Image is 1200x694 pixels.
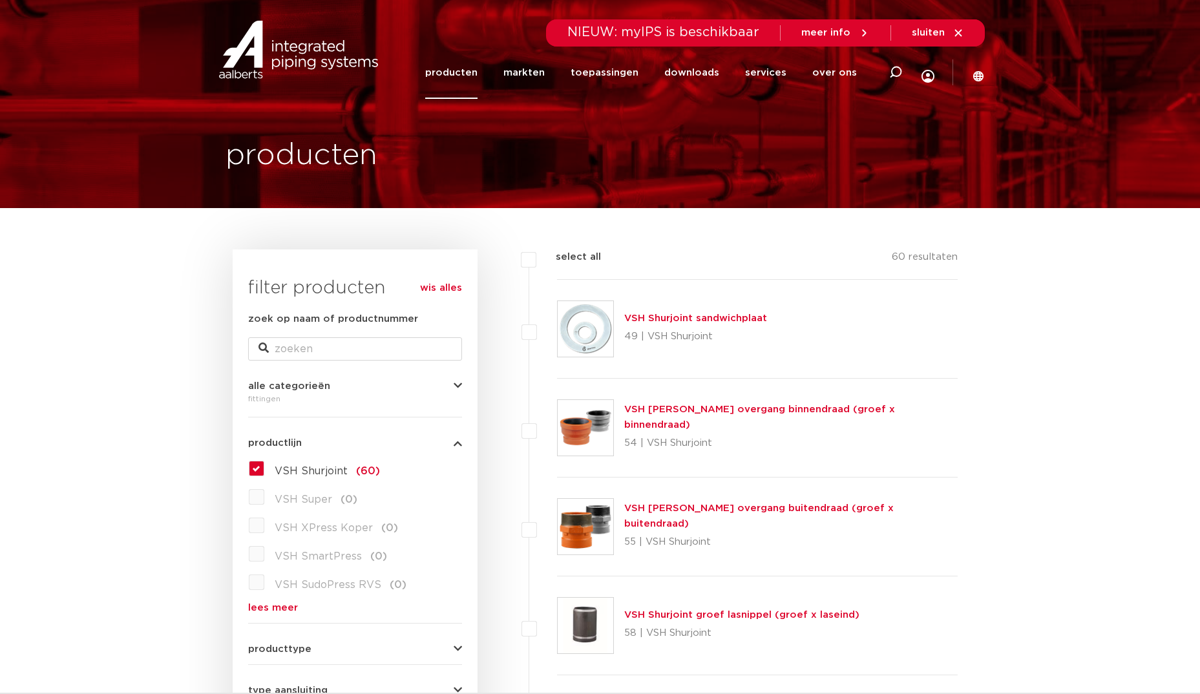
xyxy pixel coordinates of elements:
span: (0) [381,523,398,533]
span: VSH SmartPress [275,551,362,562]
a: VSH Shurjoint sandwichplaat [624,313,767,323]
span: VSH SudoPress RVS [275,580,381,590]
span: producttype [248,644,311,654]
img: Thumbnail for VSH Shurjoint overgang binnendraad (groef x binnendraad) [558,400,613,456]
span: (0) [390,580,406,590]
span: VSH XPress Koper [275,523,373,533]
a: VSH [PERSON_NAME] overgang buitendraad (groef x buitendraad) [624,503,894,529]
span: VSH Shurjoint [275,466,348,476]
a: producten [425,47,478,99]
span: (0) [341,494,357,505]
span: VSH Super [275,494,332,505]
button: productlijn [248,438,462,448]
span: alle categorieën [248,381,330,391]
span: (0) [370,551,387,562]
p: 58 | VSH Shurjoint [624,623,859,644]
img: Thumbnail for VSH Shurjoint groef lasnippel (groef x laseind) [558,598,613,653]
a: downloads [664,47,719,99]
h1: producten [226,135,377,176]
button: alle categorieën [248,381,462,391]
a: services [745,47,786,99]
input: zoeken [248,337,462,361]
span: sluiten [912,28,945,37]
span: meer info [801,28,850,37]
button: producttype [248,644,462,654]
p: 49 | VSH Shurjoint [624,326,767,347]
a: sluiten [912,27,964,39]
h3: filter producten [248,275,462,301]
img: Thumbnail for VSH Shurjoint sandwichplaat [558,301,613,357]
nav: Menu [425,47,857,99]
span: NIEUW: myIPS is beschikbaar [567,26,759,39]
span: productlijn [248,438,302,448]
span: (60) [356,466,380,476]
p: 55 | VSH Shurjoint [624,532,958,552]
label: zoek op naam of productnummer [248,311,418,327]
p: 60 resultaten [892,249,958,269]
label: select all [536,249,601,265]
a: meer info [801,27,870,39]
a: over ons [812,47,857,99]
img: Thumbnail for VSH Shurjoint overgang buitendraad (groef x buitendraad) [558,499,613,554]
a: lees meer [248,603,462,613]
div: fittingen [248,391,462,406]
div: my IPS [921,43,934,103]
p: 54 | VSH Shurjoint [624,433,958,454]
a: toepassingen [571,47,638,99]
a: wis alles [420,280,462,296]
a: VSH Shurjoint groef lasnippel (groef x laseind) [624,610,859,620]
a: markten [503,47,545,99]
a: VSH [PERSON_NAME] overgang binnendraad (groef x binnendraad) [624,405,895,430]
